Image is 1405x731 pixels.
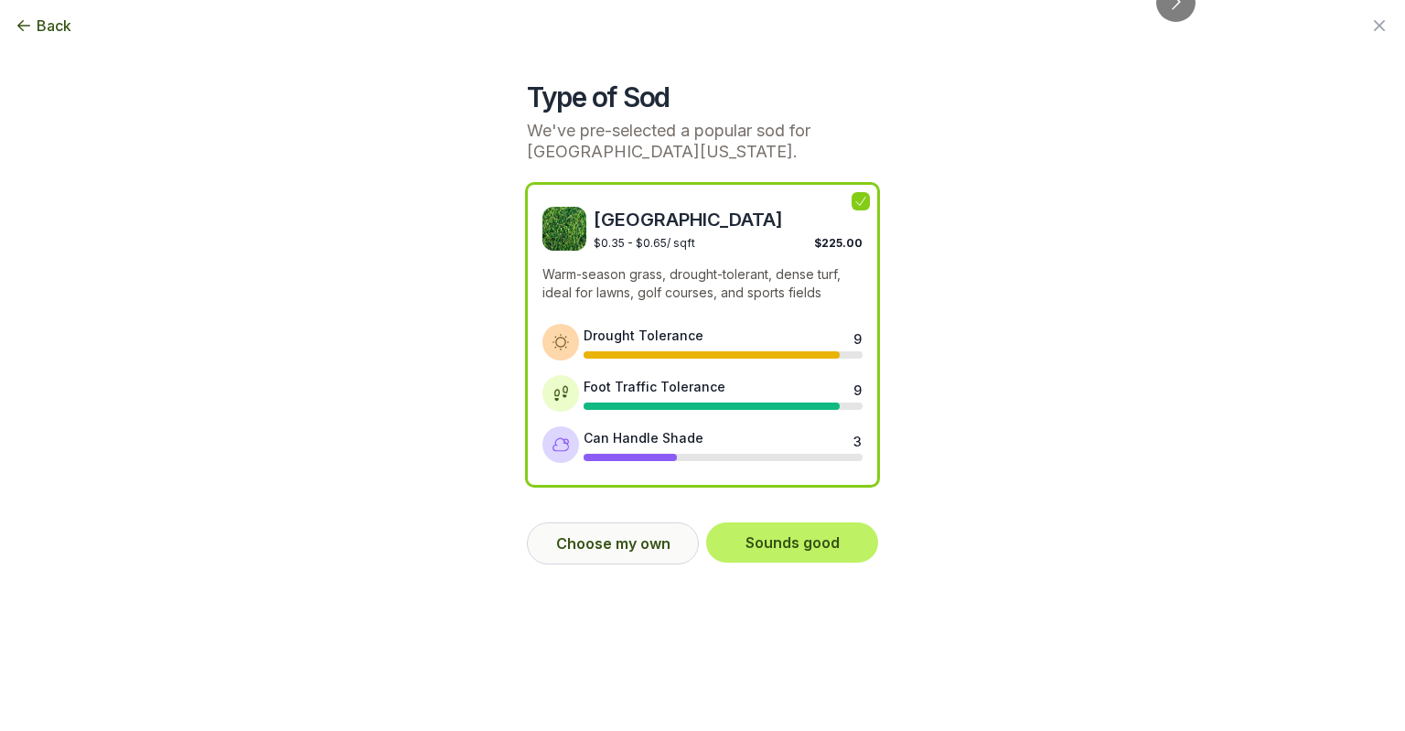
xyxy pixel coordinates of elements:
button: Sounds good [706,522,878,563]
img: Shade tolerance icon [552,435,570,454]
p: Warm-season grass, drought-tolerant, dense turf, ideal for lawns, golf courses, and sports fields [542,265,863,302]
div: Drought Tolerance [584,326,703,345]
button: Back [15,15,71,37]
span: $225.00 [814,236,863,250]
span: [GEOGRAPHIC_DATA] [594,207,863,232]
img: Bermuda sod image [542,207,586,251]
button: Choose my own [527,522,699,564]
div: 3 [853,432,861,446]
span: $0.35 - $0.65 / sqft [594,236,695,250]
div: Foot Traffic Tolerance [584,377,725,396]
div: Can Handle Shade [584,428,703,447]
img: Drought tolerance icon [552,333,570,351]
div: 9 [853,329,861,344]
span: Back [37,15,71,37]
h2: Type of Sod [527,81,878,113]
div: 9 [853,381,861,395]
p: We've pre-selected a popular sod for [GEOGRAPHIC_DATA][US_STATE]. [527,121,878,162]
img: Foot traffic tolerance icon [552,384,570,403]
